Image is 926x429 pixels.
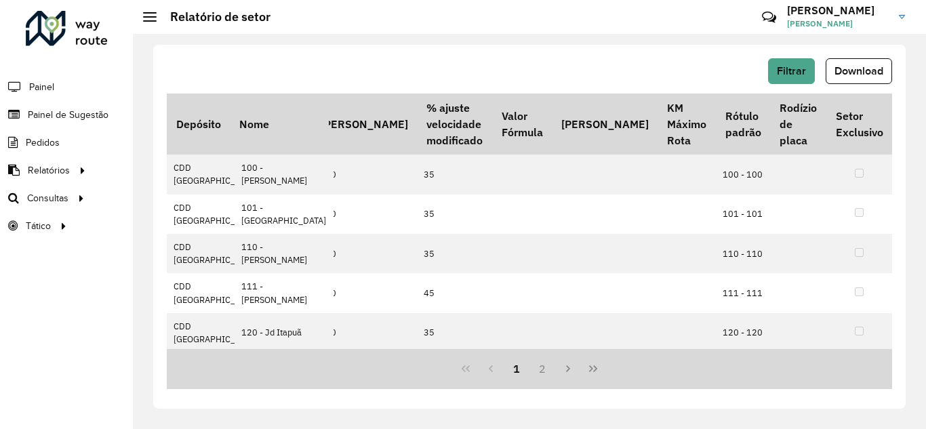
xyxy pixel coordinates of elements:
td: 35 [417,155,491,194]
span: Painel de Sugestão [28,108,108,122]
td: CDD [GEOGRAPHIC_DATA] [167,234,266,273]
th: [PERSON_NAME] [552,94,658,155]
td: 101 - [GEOGRAPHIC_DATA] [235,195,334,234]
button: 1 [504,356,529,382]
span: Relatórios [28,163,70,178]
button: Next Page [555,356,581,382]
span: Pedidos [26,136,60,150]
td: 101 - 101 [716,195,770,234]
span: Download [834,65,883,77]
button: Filtrar [768,58,815,84]
th: % ajuste velocidade modificado [417,94,491,155]
span: Painel [29,80,54,94]
td: 0,00 [311,273,417,312]
td: CDD [GEOGRAPHIC_DATA] [167,273,266,312]
td: 35 [417,234,491,273]
td: 35 [417,195,491,234]
th: Rodízio de placa [771,94,826,155]
span: Tático [26,219,51,233]
td: 120 - Jd Itapuã [235,313,334,352]
button: Last Page [580,356,606,382]
th: Valor Fórmula [492,94,552,155]
th: Nome [230,94,329,155]
td: 111 - [PERSON_NAME] [235,273,334,312]
td: 110 - 110 [716,234,770,273]
td: 100 - 100 [716,155,770,194]
td: 111 - 111 [716,273,770,312]
span: Consultas [27,191,68,205]
th: KM Máximo Rota [658,94,716,155]
td: CDD [GEOGRAPHIC_DATA] [167,313,266,352]
a: Contato Rápido [754,3,784,32]
td: 110 - [PERSON_NAME] [235,234,334,273]
th: Rótulo padrão [716,94,770,155]
td: 0,00 [311,195,417,234]
button: 2 [529,356,555,382]
td: 45 [417,273,491,312]
span: Filtrar [777,65,806,77]
td: CDD [GEOGRAPHIC_DATA] [167,155,266,194]
th: [PERSON_NAME] [311,94,417,155]
td: 0,00 [311,313,417,352]
th: Depósito [167,94,266,155]
td: 100 - [PERSON_NAME] [235,155,334,194]
td: 0,00 [311,155,417,194]
td: 0,00 [311,234,417,273]
h2: Relatório de setor [157,9,270,24]
td: CDD [GEOGRAPHIC_DATA] [167,195,266,234]
h3: [PERSON_NAME] [787,4,889,17]
th: Setor Exclusivo [826,94,892,155]
td: 120 - 120 [716,313,770,352]
button: Download [826,58,892,84]
td: 35 [417,313,491,352]
span: [PERSON_NAME] [787,18,889,30]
